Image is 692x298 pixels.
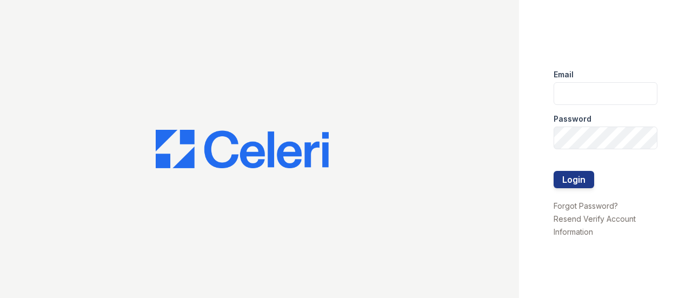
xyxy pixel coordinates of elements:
a: Forgot Password? [554,201,618,210]
img: CE_Logo_Blue-a8612792a0a2168367f1c8372b55b34899dd931a85d93a1a3d3e32e68fde9ad4.png [156,130,329,169]
button: Login [554,171,594,188]
a: Resend Verify Account Information [554,214,636,236]
label: Email [554,69,574,80]
label: Password [554,114,591,124]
